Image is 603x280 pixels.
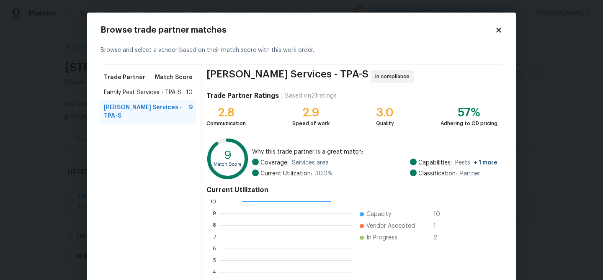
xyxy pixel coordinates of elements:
span: Pests [455,159,497,167]
h2: Browse trade partner matches [100,26,495,34]
span: Capacity [366,210,391,218]
text: 8 [213,223,216,228]
span: + 1 more [474,160,497,166]
span: 30.0 % [315,170,332,178]
span: Capabilities: [418,159,452,167]
div: Adhering to OD pricing [441,119,497,128]
text: 9 [224,149,232,161]
text: 6 [213,246,216,251]
span: 9 [189,103,193,120]
span: Match Score [155,73,193,82]
span: Why this trade partner is a great match: [252,148,497,156]
text: 10 [210,199,216,204]
span: Family Pest Services - TPA-S [104,88,181,97]
span: 10 [186,88,193,97]
h4: Trade Partner Ratings [206,92,279,100]
h4: Current Utilization [206,186,497,194]
div: 2.9 [292,108,330,117]
text: 4 [213,270,216,275]
span: In Progress [366,234,397,242]
text: 7 [214,234,216,239]
div: 57% [441,108,497,117]
div: Communication [206,119,246,128]
span: 10 [433,210,447,218]
div: 3.0 [376,108,394,117]
span: Services area [292,159,329,167]
text: 5 [213,258,216,263]
div: Quality [376,119,394,128]
text: Match Score [214,162,242,167]
div: Browse and select a vendor based on their match score with this work order. [100,36,502,65]
div: | [279,92,285,100]
span: Vendor Accepted [366,222,415,230]
span: Trade Partner [104,73,145,82]
span: Partner [460,170,480,178]
div: Based on 21 ratings [285,92,337,100]
span: Current Utilization: [260,170,312,178]
span: In compliance [375,72,413,81]
div: 2.8 [206,108,246,117]
span: [PERSON_NAME] Services - TPA-S [104,103,189,120]
span: Coverage: [260,159,289,167]
text: 9 [213,211,216,216]
span: [PERSON_NAME] Services - TPA-S [206,70,368,83]
span: 2 [433,234,447,242]
span: Classification: [418,170,457,178]
span: 1 [433,222,447,230]
div: Speed of work [292,119,330,128]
